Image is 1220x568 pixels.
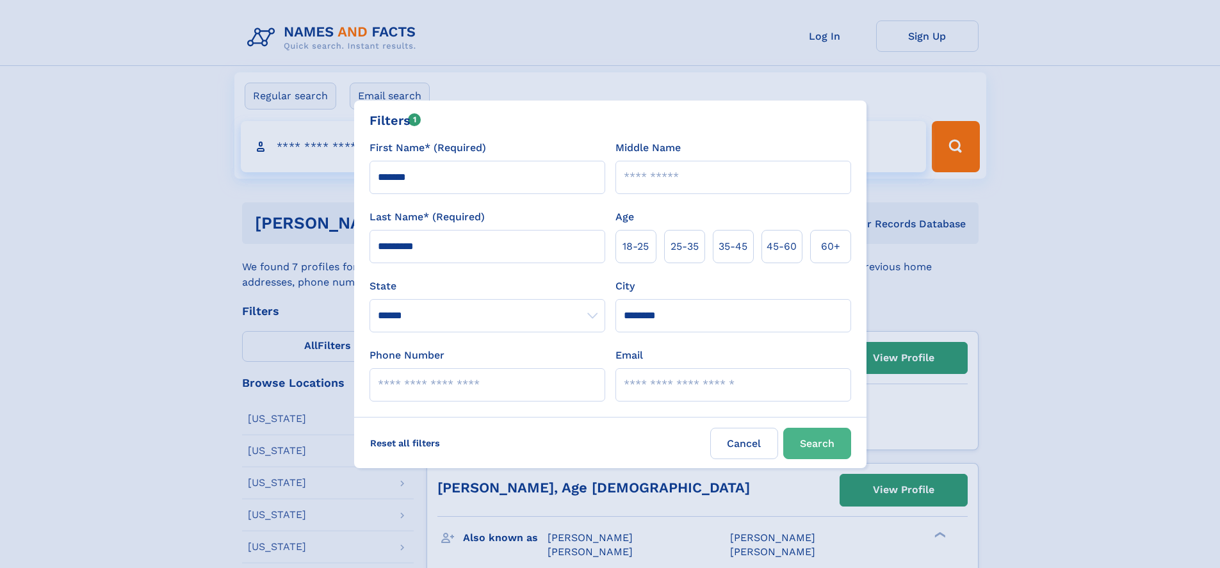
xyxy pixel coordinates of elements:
label: Age [615,209,634,225]
label: City [615,279,635,294]
span: 35‑45 [719,239,747,254]
label: Middle Name [615,140,681,156]
label: First Name* (Required) [370,140,486,156]
label: Email [615,348,643,363]
div: Filters [370,111,421,130]
label: Reset all filters [362,428,448,458]
label: Cancel [710,428,778,459]
span: 25‑35 [671,239,699,254]
label: Last Name* (Required) [370,209,485,225]
button: Search [783,428,851,459]
span: 60+ [821,239,840,254]
label: State [370,279,605,294]
span: 45‑60 [767,239,797,254]
span: 18‑25 [622,239,649,254]
label: Phone Number [370,348,444,363]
